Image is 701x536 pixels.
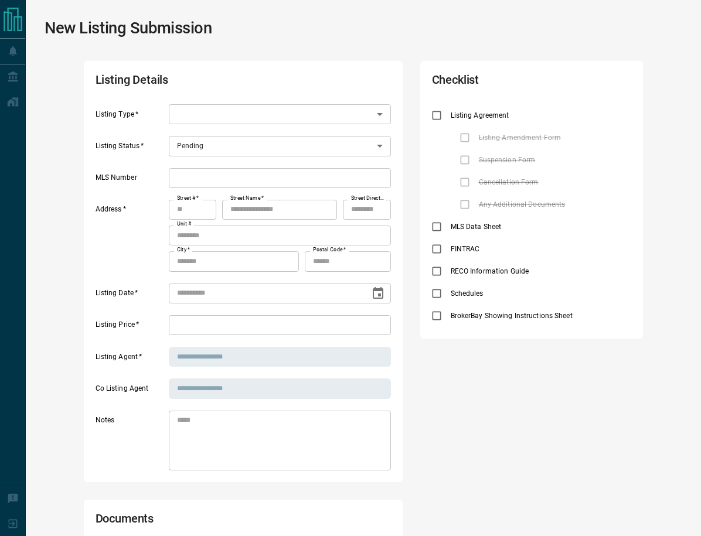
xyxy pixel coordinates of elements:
label: Street Name [230,194,264,202]
label: Address [96,204,166,271]
h2: Documents [96,511,273,531]
button: Choose date [366,282,390,305]
span: RECO Information Guide [448,266,532,276]
label: Co Listing Agent [96,384,166,399]
label: Listing Type [96,110,166,125]
span: MLS Data Sheet [448,221,505,232]
div: Pending [169,136,391,156]
label: City [177,246,190,254]
h1: New Listing Submission [45,19,212,37]
h2: Listing Details [96,73,273,93]
span: Suspension Form [476,155,539,165]
h2: Checklist [432,73,552,93]
span: Cancellation Form [476,177,542,187]
label: Listing Agent [96,352,166,367]
label: Unit # [177,220,192,228]
label: Postal Code [313,246,346,254]
label: Street # [177,194,199,202]
label: MLS Number [96,173,166,188]
span: Schedules [448,288,486,299]
span: Listing Amendment Form [476,132,564,143]
label: Listing Status [96,141,166,156]
span: Any Additional Documents [476,199,569,210]
span: Listing Agreement [448,110,512,121]
span: FINTRAC [448,244,483,254]
label: Listing Price [96,320,166,335]
label: Notes [96,415,166,470]
label: Street Direction [351,194,385,202]
span: BrokerBay Showing Instructions Sheet [448,310,576,321]
label: Listing Date [96,288,166,303]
